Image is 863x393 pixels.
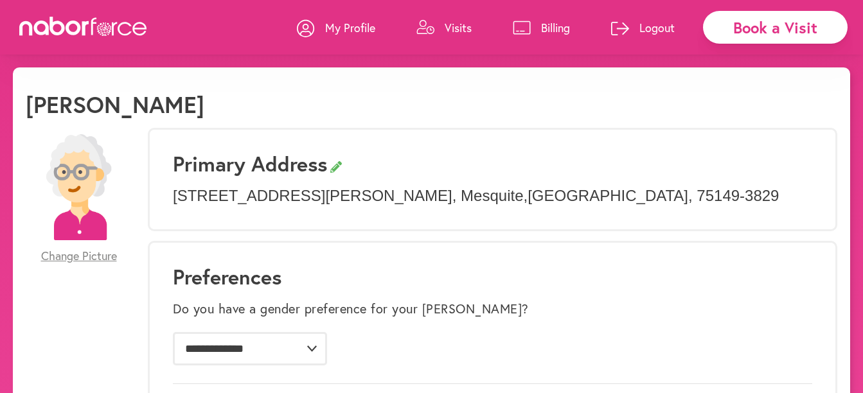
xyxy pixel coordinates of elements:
a: Logout [611,8,675,47]
p: My Profile [325,20,375,35]
div: Book a Visit [703,11,848,44]
p: Billing [541,20,570,35]
span: Change Picture [41,249,117,263]
p: Logout [639,20,675,35]
h1: [PERSON_NAME] [26,91,204,118]
img: efc20bcf08b0dac87679abea64c1faab.png [26,134,132,240]
label: Do you have a gender preference for your [PERSON_NAME]? [173,301,529,317]
h3: Primary Address [173,152,812,176]
a: Visits [416,8,472,47]
p: [STREET_ADDRESS][PERSON_NAME] , Mesquite , [GEOGRAPHIC_DATA] , 75149-3829 [173,187,812,205]
p: Visits [445,20,472,35]
a: Billing [513,8,570,47]
a: My Profile [297,8,375,47]
h1: Preferences [173,265,812,289]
